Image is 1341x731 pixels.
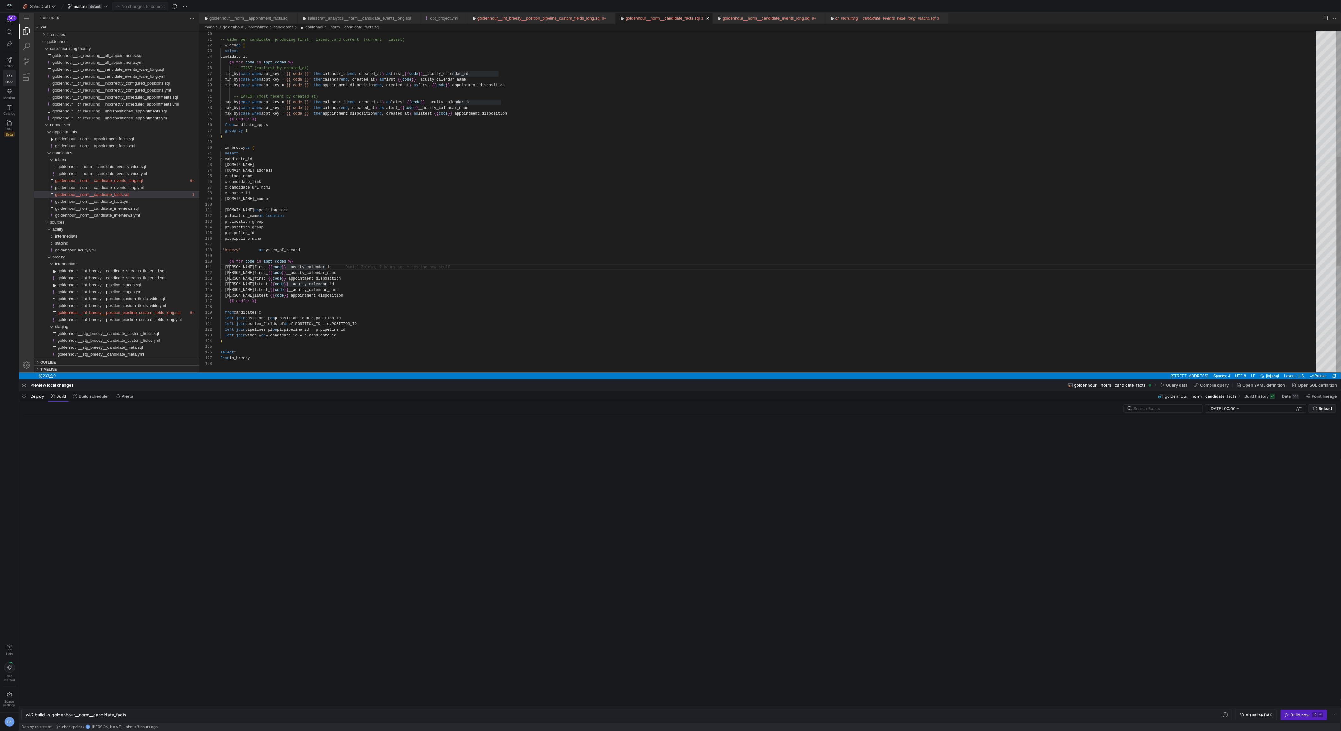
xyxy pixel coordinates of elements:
a: dbt_project.yml [411,3,439,8]
img: logo.gif [675,558,685,567]
a: check-all Prettier [1289,360,1309,367]
span: Monitor [3,96,15,100]
ul: Tab actions [439,3,448,9]
a: Spacesettings [3,690,16,710]
span: Catalog [3,112,15,115]
div: sources [15,206,180,213]
span: goldenhour__int_breezy__pipeline_stages.sql [39,270,122,275]
ul: Tab actions [684,3,693,9]
span: goldenhour__norm__appointment_facts.yml [36,131,116,136]
h3: Explorer Section: y42 [21,11,28,18]
div: /models/goldenhour/core/recruiting/hourly [31,33,180,39]
div: /models/goldenhour/normalized/candidates/goldenhour__norm__candidate_events_long.yml [29,172,180,178]
span: goldenhour__cr_recruiting__incorrectly_configured_positions.yml [33,75,152,80]
div: goldenhour__int_breezy__candidate_streams_flattened.sql [15,255,180,262]
textarea: goldenhour__norm__candidate_facts.sql [306,252,306,257]
input: Start datetime [1209,406,1235,411]
div: Timeline Section [15,353,180,360]
span: intermediate [36,249,59,254]
a: recruiting, compact, core [41,33,61,38]
span: goldenhour__cr_recruiting__all_appointments.yml [33,47,124,52]
div: goldenhour__norm__candidate_facts.sql [180,18,1322,360]
li: Close (⌘W) [271,3,277,9]
ul: Tab actions [797,3,806,9]
a: https://storage.googleapis.com/y42-prod-data-exchange/images/Yf2Qvegn13xqq0DljGMI0l8d5Zqtiw36EXr8... [3,1,16,12]
a: cr_recruiting__candidate_events_wide_long_macro.sql [816,3,917,8]
button: Query data [1157,380,1190,390]
a: Errors: 233 [18,360,38,367]
div: /models/goldenhour/sources/breezy/intermediate/goldenhour__int_breezy__candidate_streams_flattene... [32,262,180,269]
span: Code [5,80,13,84]
div: Build now [1290,712,1310,717]
span: Editor [5,64,14,68]
span: acuity [33,214,44,219]
div: /models/goldenhour/sources/breezy/intermediate/goldenhour__int_breezy__pipeline_stages.sql [32,269,180,276]
div: goldenhour [15,26,180,33]
span: Query data [1166,383,1187,388]
span: as [217,31,221,35]
div: intermediate [15,220,180,227]
a: PRsBeta [3,118,16,139]
div: DZ [85,724,90,729]
span: Build [56,394,66,399]
a: Layout: U.S. [1264,360,1288,367]
div: /models/goldenhour/core/recruiting/hourly/goldenhour__cr_recruiting__all_appointments.yml [27,46,180,53]
a: Editor [3,55,16,70]
span: goldenhour__cr_recruiting__all_appointments.sql [33,40,123,45]
div: goldenhour__int_breezy__pipeline_stages.sql [15,269,180,276]
a: hourly, compact, recruiting core [61,33,72,38]
div: goldenhour__cr_recruiting__candidate_events_wide_long.yml [15,60,180,67]
div: /models/goldenhour/normalized/candidates [33,137,180,144]
div: /models/goldenhour/core/recruiting/hourly/goldenhour__cr_recruiting__all_appointments.sql [27,39,180,46]
ul: Tab actions [587,3,596,9]
kbd: ⌘ [1312,712,1317,717]
div: goldenhour__stg_breezy__candidates.sql [15,345,180,352]
span: goldenhour__norm__candidate_interviews.yml [36,200,121,205]
div: /models/goldenhour/sources/breezy/staging [36,311,180,317]
div: appointments [15,116,180,123]
div: /models/goldenhour/normalized/appointments/goldenhour__norm__appointment_facts.yml [29,130,180,137]
span: breezy [33,242,46,247]
div: /models/goldenhour/normalized/candidates/goldenhour__norm__candidate_facts.sql • 1 problem in thi... [29,178,180,185]
span: candidate_id [201,42,228,46]
div: goldenhour__norm__appointment_facts.sql [15,123,180,130]
div: /models/goldenhour/sources/breezy/staging/goldenhour__stg_breezy__candidate_custom_fields.yml [32,324,180,331]
span: sources [31,207,46,212]
span: goldenhour__cr_recruiting__candidate_events_wide_long.sql [33,54,145,59]
span: hourly [61,33,72,38]
div: goldenhour__int_breezy__position_pipeline_custom_fields_long.sql [15,297,180,304]
div: /models/goldenhour/normalized [229,11,250,18]
div: 73 [186,36,193,41]
div: /models/goldenhour/normalized/candidates/goldenhour__norm__candidate_interviews.sql [29,192,180,199]
div: /models/goldenhour/sources/acuity [33,213,180,220]
span: for [217,48,224,52]
span: master [74,4,87,9]
div: /models/goldenhour [204,11,224,18]
a: normalized [229,12,250,17]
span: candidates [33,138,53,142]
button: DZ [3,715,16,728]
div: /models/goldenhour/sources/breezy/intermediate/goldenhour__int_breezy__pipeline_stages.yml [32,276,180,283]
span: staging [36,311,49,316]
span: Point lineage [1312,394,1337,399]
div: goldenhour__norm__candidate_events_wide.yml [15,158,180,165]
div: goldenhour__int_breezy__candidate_streams_flattened.yml [15,262,180,269]
div: /models/goldenhour/sources/acuity/goldenhour_acuity.yml [29,234,180,241]
span: Space settings [3,699,15,707]
button: Build now⌘⏎ [1281,710,1327,720]
span: PRs [7,127,12,131]
span: Beta [4,132,15,137]
img: https://storage.googleapis.com/y42-prod-data-exchange/images/Yf2Qvegn13xqq0DljGMI0l8d5Zqtiw36EXr8... [6,3,13,9]
button: Help [3,642,16,658]
a: Ln 111, Col 47 [1150,360,1191,367]
div: /models/goldenhour/core/recruiting/hourly/goldenhour__cr_recruiting__incorrectly_scheduled_appoin... [27,88,180,95]
div: goldenhour__cr_recruiting__undispositioned_appointments.yml [15,102,180,109]
span: about 3 hours ago [126,725,158,729]
div: /models/goldenhour/core/recruiting/hourly/goldenhour__cr_recruiting__incorrectly_configured_posit... [27,67,180,74]
div: /models/goldenhour/core/recruiting/hourly/goldenhour__cr_recruiting__undispositioned_appointments... [27,102,180,109]
span: Build scheduler [79,394,109,399]
span: goldenhour__cr_recruiting__incorrectly_configured_positions.sql [33,68,151,73]
a: Code [3,70,16,86]
a: Notifications [1311,360,1319,367]
div: /models/goldenhour/sources/breezy/intermediate/goldenhour__int_breezy__position_custom_fields_wid... [32,283,180,290]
